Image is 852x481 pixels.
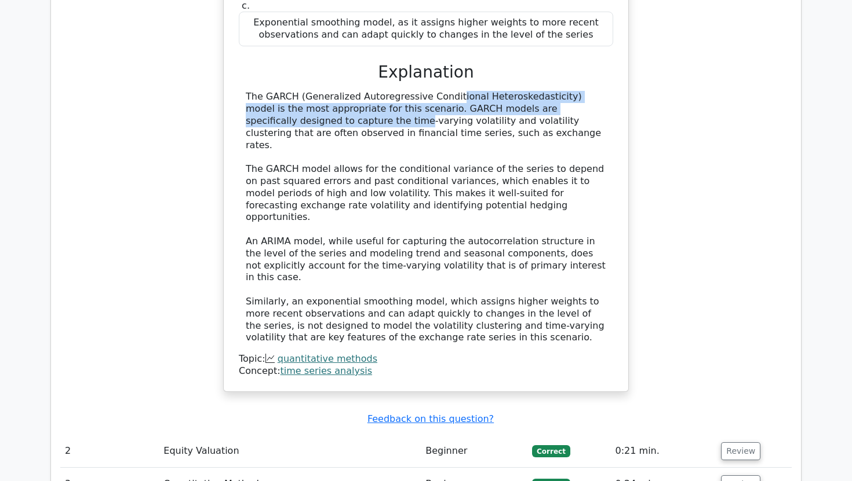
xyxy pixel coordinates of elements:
[60,435,159,468] td: 2
[532,445,570,457] span: Correct
[239,12,613,46] div: Exponential smoothing model, as it assigns higher weights to more recent observations and can ada...
[239,353,613,365] div: Topic:
[611,435,717,468] td: 0:21 min.
[367,413,494,424] a: Feedback on this question?
[246,63,606,82] h3: Explanation
[281,365,372,376] a: time series analysis
[421,435,527,468] td: Beginner
[721,442,760,460] button: Review
[278,353,377,364] a: quantitative methods
[239,365,613,377] div: Concept:
[159,435,421,468] td: Equity Valuation
[246,91,606,344] div: The GARCH (Generalized Autoregressive Conditional Heteroskedasticity) model is the most appropria...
